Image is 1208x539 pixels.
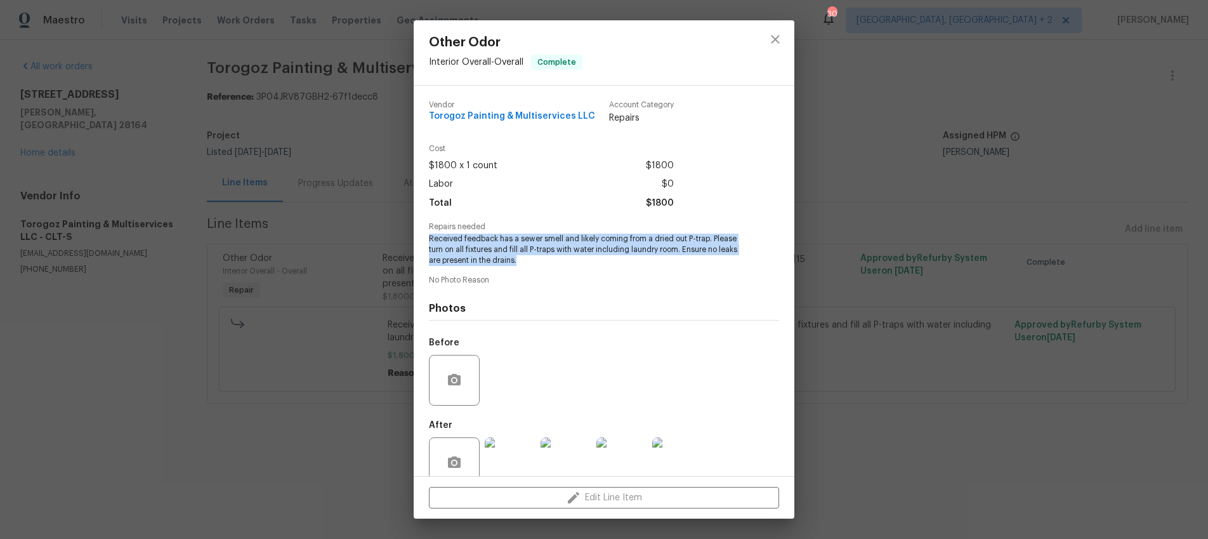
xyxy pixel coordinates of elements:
[827,8,836,20] div: 30
[429,302,779,315] h4: Photos
[429,175,453,194] span: Labor
[609,112,674,124] span: Repairs
[429,223,779,231] span: Repairs needed
[429,145,674,153] span: Cost
[760,24,791,55] button: close
[429,276,779,284] span: No Photo Reason
[532,56,581,69] span: Complete
[429,338,459,347] h5: Before
[609,101,674,109] span: Account Category
[429,157,497,175] span: $1800 x 1 count
[662,175,674,194] span: $0
[429,421,452,430] h5: After
[429,194,452,213] span: Total
[429,58,523,67] span: Interior Overall - Overall
[429,101,595,109] span: Vendor
[429,234,744,265] span: Received feedback has a sewer smell and likely coming from a dried out P-trap. Please turn on all...
[429,112,595,121] span: Torogoz Painting & Multiservices LLC
[646,194,674,213] span: $1800
[646,157,674,175] span: $1800
[429,36,582,50] span: Other Odor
